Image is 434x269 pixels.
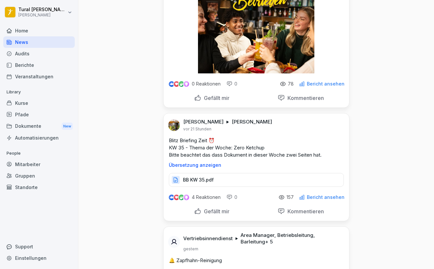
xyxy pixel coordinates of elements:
[18,13,66,17] p: [PERSON_NAME]
[183,177,214,183] p: BB KW 35.pdf
[232,119,272,125] p: [PERSON_NAME]
[179,195,184,200] img: celebrate
[227,194,237,201] div: 0
[3,132,75,144] a: Automatisierungen
[3,159,75,170] a: Mitarbeiter
[169,163,344,168] p: Übersetzung anzeigen
[285,208,324,215] p: Kommentieren
[3,120,75,132] a: DokumenteNew
[169,81,174,86] img: like
[3,25,75,36] a: Home
[288,81,294,86] p: 78
[62,123,73,130] div: New
[169,137,344,159] p: Blitz Briefing Zeit ⏰ KW 35 - Thema der Woche: Zero Ketchup Bitte beachtet das dass Dokument in d...
[183,246,198,252] p: gestern
[3,241,75,252] div: Support
[3,87,75,97] p: Library
[285,95,324,101] p: Kommentieren
[3,252,75,264] a: Einstellungen
[192,195,221,200] p: 4 Reaktionen
[174,82,179,86] img: love
[227,81,237,87] div: 0
[286,195,294,200] p: 157
[307,81,345,86] p: Bericht ansehen
[3,97,75,109] a: Kurse
[3,182,75,193] a: Standorte
[184,194,189,200] img: inspiring
[183,235,233,242] p: Vertriebsinnendienst
[3,148,75,159] p: People
[169,195,174,200] img: like
[184,81,189,87] img: inspiring
[192,81,221,86] p: 0 Reaktionen
[18,7,66,12] p: Tural [PERSON_NAME]
[3,71,75,82] a: Veranstaltungen
[201,95,229,101] p: Gefällt mir
[3,170,75,182] a: Gruppen
[241,232,341,245] p: Area Manager, Betriebsleitung, Barleitung + 5
[307,195,345,200] p: Bericht ansehen
[169,179,344,185] a: BB KW 35.pdf
[168,119,180,131] img: ahtvx1qdgs31qf7oeejj87mb.png
[179,81,184,87] img: celebrate
[3,109,75,120] a: Pfade
[201,208,229,215] p: Gefällt mir
[3,36,75,48] a: News
[174,195,179,200] img: love
[183,126,211,132] p: vor 21 Stunden
[183,119,224,125] p: [PERSON_NAME]
[3,48,75,59] a: Audits
[3,59,75,71] a: Berichte
[3,120,75,132] div: Dokumente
